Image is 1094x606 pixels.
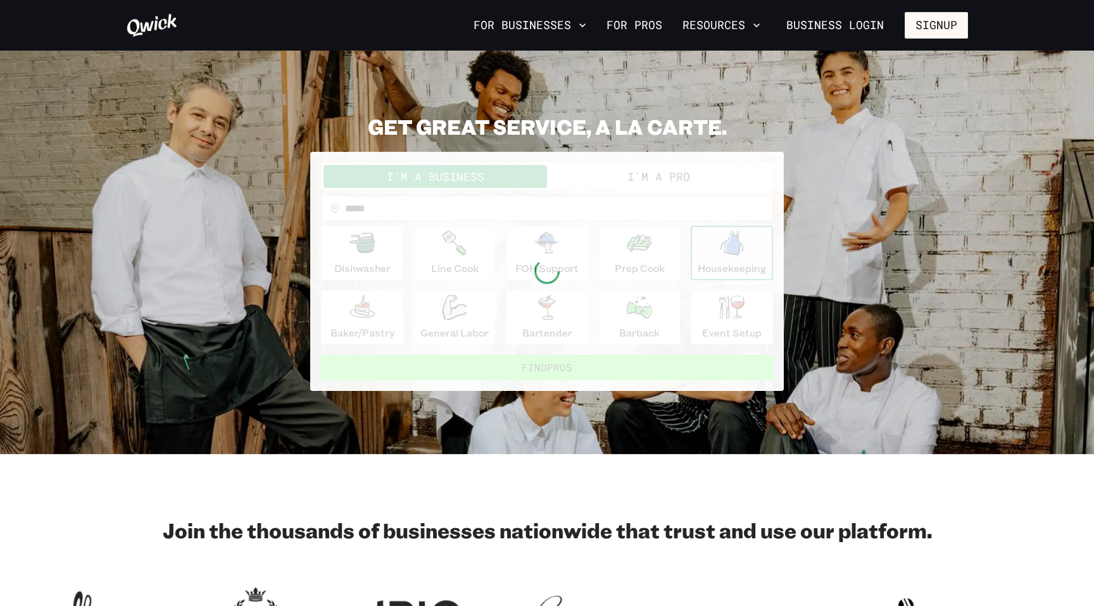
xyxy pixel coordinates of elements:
[677,15,765,36] button: Resources
[310,114,784,139] h2: GET GREAT SERVICE, A LA CARTE.
[468,15,591,36] button: For Businesses
[126,517,968,543] h2: Join the thousands of businesses nationwide that trust and use our platform.
[601,15,667,36] a: For Pros
[905,12,968,39] button: Signup
[776,12,895,39] a: Business Login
